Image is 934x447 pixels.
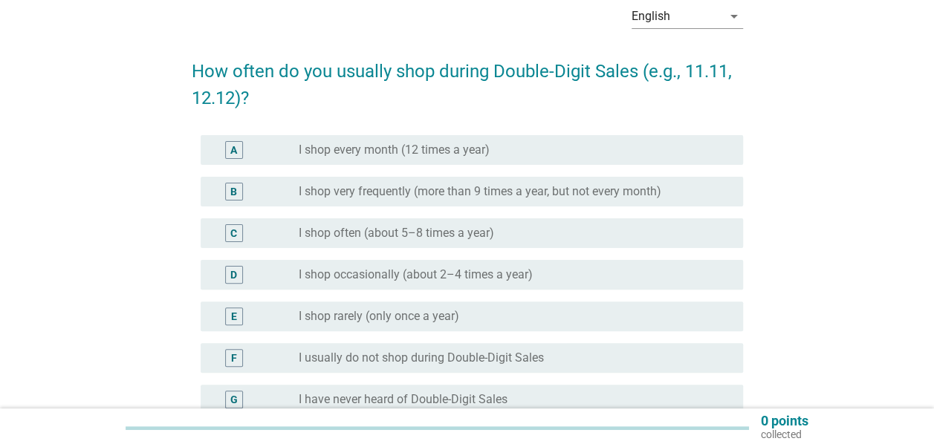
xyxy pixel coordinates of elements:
[230,184,237,200] div: B
[230,392,238,408] div: G
[192,43,743,111] h2: How often do you usually shop during Double-Digit Sales (e.g., 11.11, 12.12)?
[299,392,507,407] label: I have never heard of Double-Digit Sales
[299,226,494,241] label: I shop often (about 5–8 times a year)
[725,7,743,25] i: arrow_drop_down
[299,184,661,199] label: I shop very frequently (more than 9 times a year, but not every month)
[299,309,459,324] label: I shop rarely (only once a year)
[230,226,237,241] div: C
[299,267,533,282] label: I shop occasionally (about 2–4 times a year)
[761,428,808,441] p: collected
[299,143,490,157] label: I shop every month (12 times a year)
[632,10,670,23] div: English
[299,350,544,365] label: I usually do not shop during Double-Digit Sales
[761,414,808,428] p: 0 points
[230,143,237,158] div: A
[231,350,237,366] div: F
[231,309,237,324] div: E
[230,267,237,283] div: D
